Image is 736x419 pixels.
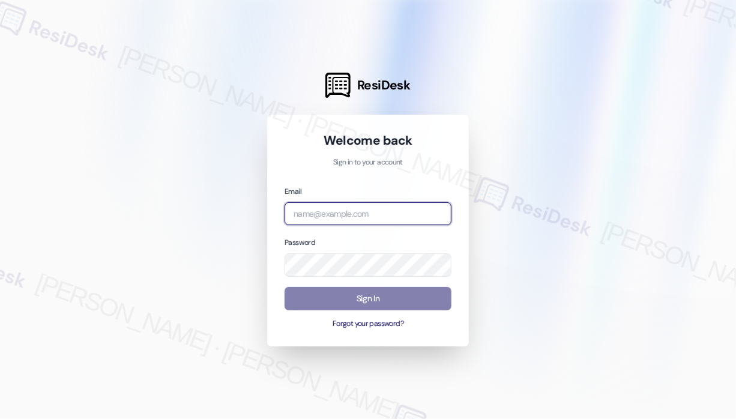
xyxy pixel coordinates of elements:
[325,73,351,98] img: ResiDesk Logo
[285,238,315,247] label: Password
[285,202,451,226] input: name@example.com
[285,287,451,310] button: Sign In
[285,187,301,196] label: Email
[285,157,451,168] p: Sign in to your account
[285,319,451,330] button: Forgot your password?
[285,132,451,149] h1: Welcome back
[357,77,411,94] span: ResiDesk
